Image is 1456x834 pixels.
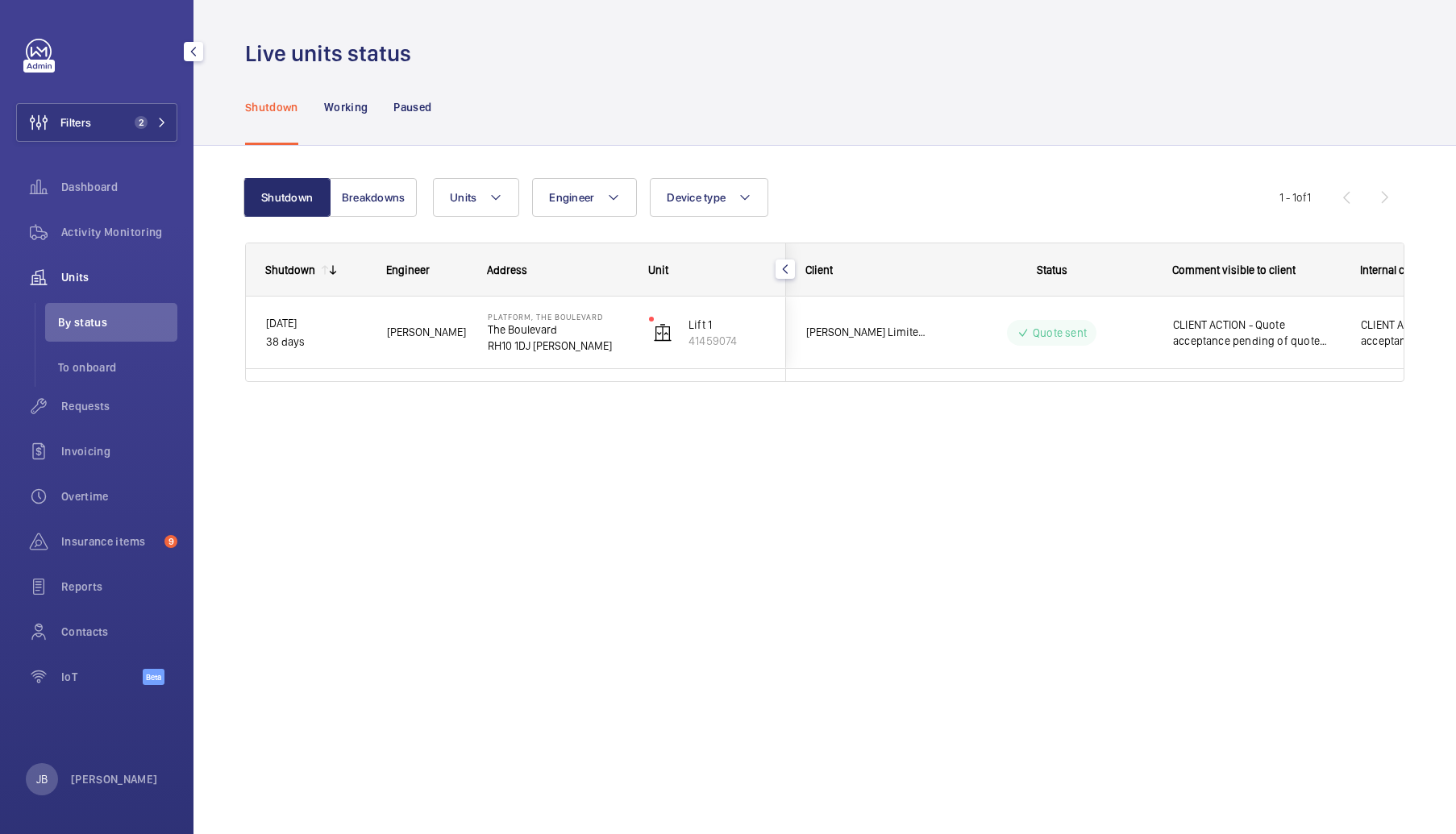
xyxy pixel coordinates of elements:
[58,314,177,330] span: By status
[386,263,430,276] span: Engineer
[71,771,158,787] p: [PERSON_NAME]
[487,263,527,276] span: Address
[450,191,476,204] span: Units
[532,178,637,217] button: Engineer
[324,99,368,115] p: Working
[549,191,594,204] span: Engineer
[1037,263,1067,276] span: Status
[16,103,177,142] button: Filters2
[61,443,177,459] span: Invoicing
[61,533,158,550] span: Insurance items
[805,263,833,276] span: Client
[245,39,421,68] h1: Live units status
[653,323,672,342] img: elevator.svg
[60,114,91,131] span: Filters
[61,269,177,285] span: Units
[1360,263,1446,276] span: Internal comment
[387,323,467,342] span: [PERSON_NAME]
[688,333,766,349] p: 41459074
[1033,325,1087,341] p: Quote sent
[688,317,766,333] p: Lift 1
[330,178,417,217] button: Breakdowns
[488,338,628,354] p: RH10 1DJ [PERSON_NAME]
[1172,263,1296,276] span: Comment visible to client
[61,179,177,195] span: Dashboard
[266,333,366,351] p: 38 days
[433,178,519,217] button: Units
[61,224,177,240] span: Activity Monitoring
[650,178,768,217] button: Device type
[806,323,930,342] span: [PERSON_NAME] Limited: Platform, The Boulevard
[266,314,366,333] p: [DATE]
[1279,192,1311,203] span: 1 - 1 1
[61,488,177,504] span: Overtime
[265,263,315,276] div: Shutdown
[1296,191,1307,204] span: of
[135,116,148,129] span: 2
[1173,317,1340,349] span: CLIENT ACTION - Quote acceptance pending of quote 21658 [DATE]
[61,579,177,595] span: Reports
[488,312,628,322] p: Platform, The Boulevard
[667,191,726,204] span: Device type
[36,771,48,787] p: JB
[648,263,767,276] div: Unit
[58,359,177,376] span: To onboard
[243,178,331,217] button: Shutdown
[488,322,628,338] p: The Boulevard
[245,99,298,115] p: Shutdown
[143,669,164,685] span: Beta
[61,624,177,640] span: Contacts
[164,535,177,548] span: 9
[393,99,431,115] p: Paused
[61,398,177,414] span: Requests
[61,669,143,685] span: IoT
